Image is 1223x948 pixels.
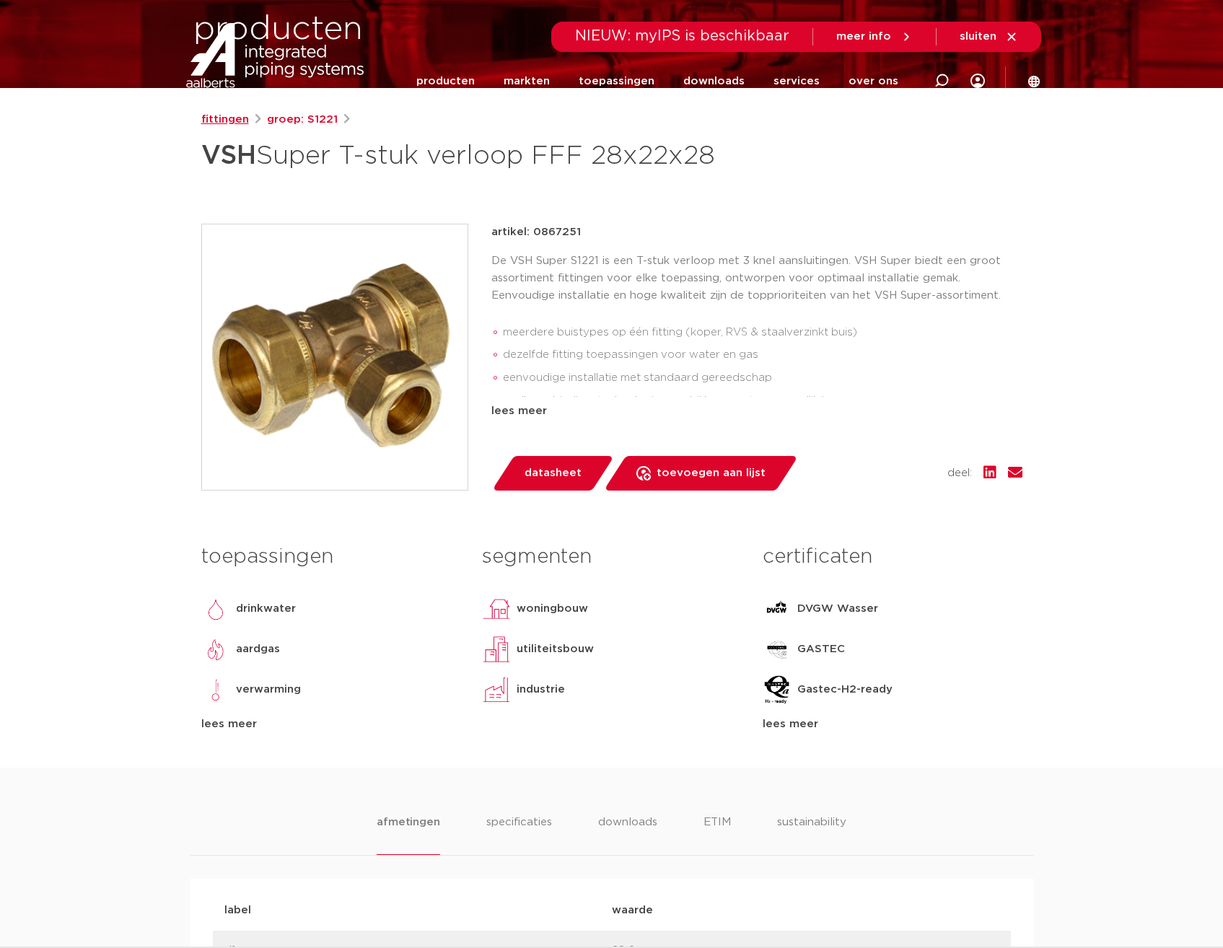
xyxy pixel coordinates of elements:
[377,814,439,855] li: afmetingen
[503,390,1022,413] li: snelle verbindingstechnologie waarbij her-montage mogelijk is
[201,111,249,128] a: fittingen
[970,65,985,97] div: my IPS
[797,681,893,698] p: Gastec-H2-ready
[773,53,820,109] a: services
[236,600,296,618] p: drinkwater
[482,543,741,571] h3: segmenten
[201,543,460,571] h3: toepassingen
[491,456,614,491] a: datasheet
[797,641,845,658] p: GASTEC
[797,600,878,618] p: DVGW Wasser
[612,902,999,919] p: waarde
[836,30,913,43] a: meer info
[491,224,581,241] p: artikel: 0867251
[482,635,511,664] img: utiliteitsbouw
[201,594,230,623] img: drinkwater
[763,594,792,623] img: DVGW Wasser
[517,600,588,618] p: woningbouw
[836,31,891,42] span: meer info
[491,253,1022,304] p: De VSH Super S1221 is een T-stuk verloop met 3 knel aansluitingen. VSH Super biedt een groot asso...
[683,53,745,109] a: downloads
[416,53,898,109] nav: Menu
[517,641,594,658] p: utiliteitsbouw
[947,465,972,482] span: deel:
[517,681,565,698] p: industrie
[777,814,846,855] li: sustainability
[482,594,511,623] img: woningbouw
[657,462,766,485] span: toevoegen aan lijst
[579,53,654,109] a: toepassingen
[201,675,230,704] img: verwarming
[202,224,468,490] img: Product Image for VSH Super T-stuk verloop FFF 28x22x28
[504,53,550,109] a: markten
[525,462,582,485] span: datasheet
[503,343,1022,367] li: dezelfde fitting toepassingen voor water en gas
[201,635,230,664] img: aardgas
[960,30,1018,43] a: sluiten
[201,134,743,177] h1: Super T-stuk verloop FFF 28x22x28
[486,814,552,855] li: specificaties
[763,716,1022,733] div: lees meer
[763,543,1022,571] h3: certificaten
[267,111,338,128] a: groep: S1221
[598,814,657,855] li: downloads
[503,321,1022,344] li: meerdere buistypes op één fitting (koper, RVS & staalverzinkt buis)
[703,814,731,855] li: ETIM
[849,53,898,109] a: over ons
[224,902,612,919] p: label
[960,31,996,42] span: sluiten
[503,367,1022,390] li: eenvoudige installatie met standaard gereedschap
[763,635,792,664] img: GASTEC
[201,143,256,169] strong: VSH
[491,403,1022,420] div: lees meer
[575,29,789,43] span: NIEUW: myIPS is beschikbaar
[482,675,511,704] img: industrie
[201,716,460,733] div: lees meer
[236,641,280,658] p: aardgas
[763,675,792,704] img: Gastec-H2-ready
[236,681,301,698] p: verwarming
[416,53,475,109] a: producten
